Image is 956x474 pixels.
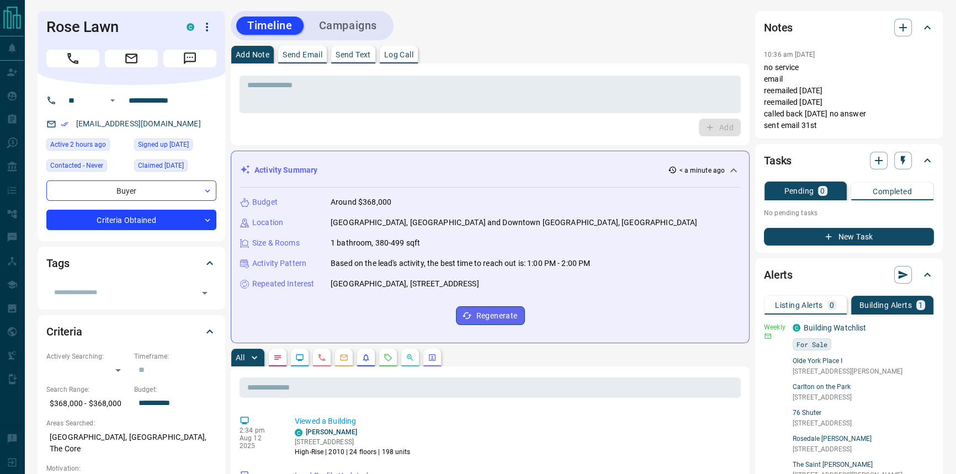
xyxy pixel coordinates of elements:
p: Send Email [283,51,322,58]
p: All [236,354,245,361]
button: Open [197,285,213,301]
a: Olde York Place Ⅰ [793,357,934,365]
div: Activity Summary< a minute ago [240,160,740,180]
h2: Alerts [764,266,793,284]
p: Log Call [384,51,413,58]
div: condos.ca [793,324,800,332]
svg: Agent Actions [428,353,437,362]
p: Repeated Interest [252,278,314,290]
p: [STREET_ADDRESS] [793,418,934,428]
p: [STREET_ADDRESS] [295,437,411,447]
p: no service email reemailed [DATE] reemailed [DATE] called back [DATE] no answer sent email 31st [764,62,934,131]
svg: Listing Alerts [362,353,370,362]
a: Rosedale [PERSON_NAME] [793,435,934,443]
p: Completed [873,188,912,195]
a: The Saint [PERSON_NAME] [793,461,934,468]
a: [EMAIL_ADDRESS][DOMAIN_NAME] [76,119,201,128]
p: Based on the lead's activity, the best time to reach out is: 1:00 PM - 2:00 PM [331,258,590,269]
svg: Lead Browsing Activity [295,353,304,362]
div: condos.ca [295,429,302,436]
div: Tue Jan 21 2025 [134,159,216,175]
span: Contacted - Never [50,160,103,171]
p: 0 [820,187,825,195]
div: condos.ca [187,23,194,31]
svg: Calls [317,353,326,362]
div: Tags [46,250,216,276]
p: Send Text [336,51,371,58]
p: Timeframe: [134,351,216,361]
p: 10:36 am [DATE] [764,51,815,58]
p: Pending [784,187,814,195]
p: Listing Alerts [775,301,823,309]
p: [STREET_ADDRESS][PERSON_NAME] [793,366,934,376]
p: Budget: [134,385,216,395]
p: Viewed a Building [295,416,736,427]
h2: Tasks [764,152,792,169]
svg: Email Verified [61,120,68,128]
button: Open [106,94,119,107]
p: [GEOGRAPHIC_DATA], [GEOGRAPHIC_DATA], The Core [46,428,216,458]
span: For Sale [796,339,827,350]
p: [GEOGRAPHIC_DATA], [STREET_ADDRESS] [331,278,479,290]
div: Tasks [764,147,934,174]
p: High-Rise | 2010 | 24 floors | 198 units [295,447,411,457]
p: Budget [252,196,278,208]
div: Buyer [46,180,216,201]
p: Around $368,000 [331,196,391,208]
a: Building Watchlist [804,323,866,332]
button: New Task [764,228,934,246]
h2: Tags [46,254,69,272]
span: Message [163,50,216,67]
a: 76 Shuter [793,409,934,417]
p: < a minute ago [679,166,725,175]
p: [STREET_ADDRESS] [793,392,934,402]
p: No pending tasks [764,205,934,221]
span: Email [105,50,158,67]
p: $368,000 - $368,000 [46,395,129,413]
h2: Notes [764,19,793,36]
svg: Opportunities [406,353,415,362]
div: Alerts [764,262,934,288]
p: Search Range: [46,385,129,395]
p: 1 bathroom, 380-499 sqft [331,237,420,249]
p: Location [252,217,283,228]
p: Building Alerts [859,301,912,309]
p: 0 [830,301,834,309]
svg: Emails [339,353,348,362]
p: Add Note [236,51,269,58]
p: 2:34 pm [240,427,278,434]
p: Aug 12 2025 [240,434,278,450]
span: Active 2 hours ago [50,139,106,150]
a: Carlton on the Park [793,383,934,391]
p: [GEOGRAPHIC_DATA], [GEOGRAPHIC_DATA] and Downtown [GEOGRAPHIC_DATA], [GEOGRAPHIC_DATA] [331,217,697,228]
p: Activity Pattern [252,258,306,269]
div: Criteria Obtained [46,210,216,230]
p: Weekly [764,322,786,332]
svg: Requests [384,353,392,362]
h2: Criteria [46,323,82,340]
span: Call [46,50,99,67]
p: [STREET_ADDRESS] [793,444,934,454]
div: Sat Jun 30 2012 [134,139,216,154]
p: Activity Summary [254,164,317,176]
span: Claimed [DATE] [138,160,184,171]
p: Areas Searched: [46,418,216,428]
h1: Rose Lawn [46,18,170,36]
button: Campaigns [308,17,388,35]
div: Criteria [46,318,216,345]
p: Motivation: [46,464,216,473]
p: Size & Rooms [252,237,300,249]
svg: Notes [273,353,282,362]
div: Notes [764,14,934,41]
svg: Email [764,332,772,340]
div: Tue Aug 12 2025 [46,139,129,154]
button: Regenerate [456,306,525,325]
p: 1 [918,301,923,309]
span: Signed up [DATE] [138,139,189,150]
a: [PERSON_NAME] [306,428,357,436]
button: Timeline [236,17,304,35]
p: Actively Searching: [46,351,129,361]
